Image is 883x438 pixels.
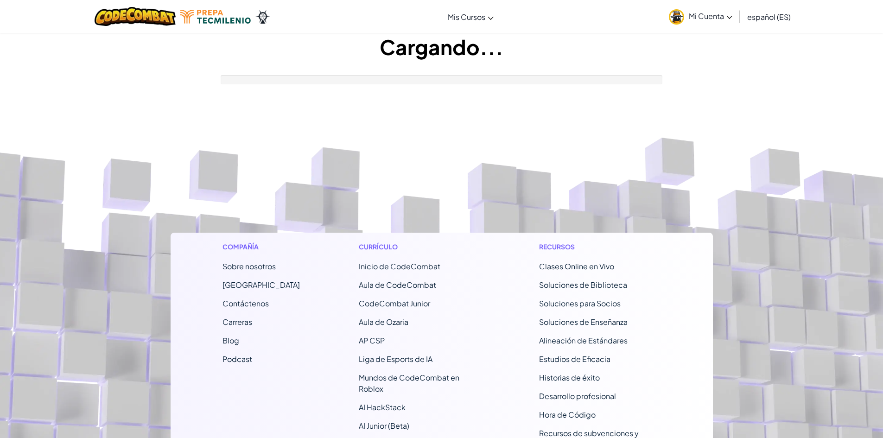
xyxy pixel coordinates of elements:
[359,298,430,308] a: CodeCombat Junior
[539,298,621,308] a: Soluciones para Socios
[222,242,300,252] h1: Compañía
[359,354,432,364] a: Liga de Esports de IA
[222,261,276,271] a: Sobre nosotros
[359,373,459,394] a: Mundos de CodeCombat en Roblox
[539,242,661,252] h1: Recursos
[443,4,498,29] a: Mis Cursos
[222,298,269,308] span: Contáctenos
[359,317,408,327] a: Aula de Ozaria
[255,10,270,24] img: Ozaria
[359,336,385,345] a: AP CSP
[359,421,409,431] a: AI Junior (Beta)
[539,410,596,419] a: Hora de Código
[539,373,600,382] a: Historias de éxito
[743,4,795,29] a: español (ES)
[539,336,628,345] a: Alineación de Estándares
[539,354,610,364] a: Estudios de Eficacia
[359,242,481,252] h1: Currículo
[180,10,251,24] img: Tecmilenio logo
[539,317,628,327] a: Soluciones de Enseñanza
[359,280,436,290] a: Aula de CodeCombat
[95,7,176,26] img: CodeCombat logo
[689,11,732,21] span: Mi Cuenta
[222,336,239,345] a: Blog
[359,261,440,271] span: Inicio de CodeCombat
[669,9,684,25] img: avatar
[359,402,406,412] a: AI HackStack
[539,280,627,290] a: Soluciones de Biblioteca
[747,12,791,22] span: español (ES)
[539,391,616,401] a: Desarrollo profesional
[448,12,485,22] span: Mis Cursos
[539,261,614,271] a: Clases Online en Vivo
[664,2,737,31] a: Mi Cuenta
[222,354,252,364] a: Podcast
[222,317,252,327] a: Carreras
[222,280,300,290] a: [GEOGRAPHIC_DATA]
